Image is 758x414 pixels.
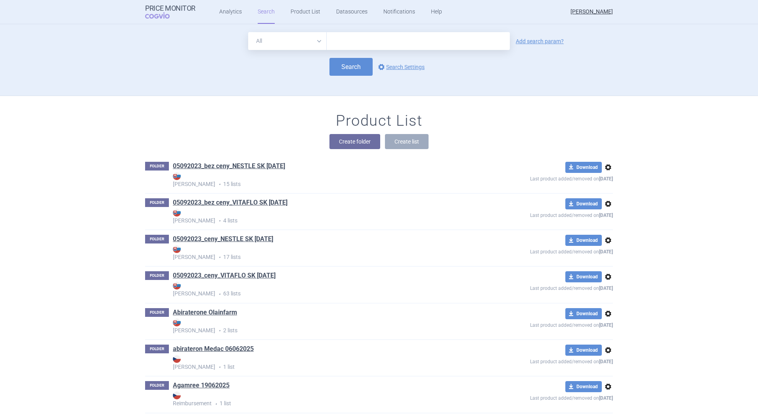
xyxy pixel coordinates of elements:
[215,180,223,188] i: •
[173,345,254,353] a: abirateron Medac 06062025
[173,282,181,289] img: SK
[385,134,429,149] button: Create list
[473,392,613,402] p: Last product added/removed on
[173,198,287,207] a: 05092023_bez ceny_VITAFLO SK [DATE]
[173,318,473,335] p: 2 lists
[145,198,169,207] p: FOLDER
[473,282,613,292] p: Last product added/removed on
[329,58,373,76] button: Search
[173,271,276,280] a: 05092023_ceny_VITAFLO SK [DATE]
[565,345,602,356] button: Download
[173,318,473,333] strong: [PERSON_NAME]
[565,271,602,282] button: Download
[173,235,273,245] h1: 05092023_ceny_NESTLE SK 19.09.2023
[473,173,613,183] p: Last product added/removed on
[173,391,473,408] p: 1 list
[145,12,181,19] span: COGVIO
[377,62,425,72] a: Search Settings
[173,245,473,260] strong: [PERSON_NAME]
[145,271,169,280] p: FOLDER
[599,249,613,255] strong: [DATE]
[145,162,169,171] p: FOLDER
[565,162,602,173] button: Download
[173,162,285,171] a: 05092023_bez ceny_NESTLE SK [DATE]
[473,319,613,329] p: Last product added/removed on
[173,172,473,188] p: 15 lists
[173,245,181,253] img: SK
[212,400,220,408] i: •
[215,327,223,335] i: •
[173,391,473,406] strong: Reimbursement
[173,245,473,261] p: 17 lists
[173,345,254,355] h1: abirateron Medac 06062025
[565,381,602,392] button: Download
[173,391,181,399] img: CZ
[173,209,473,225] p: 4 lists
[599,213,613,218] strong: [DATE]
[173,355,473,370] strong: [PERSON_NAME]
[173,209,473,224] strong: [PERSON_NAME]
[173,282,473,297] strong: [PERSON_NAME]
[565,198,602,209] button: Download
[173,209,181,217] img: SK
[599,395,613,401] strong: [DATE]
[215,253,223,261] i: •
[145,381,169,390] p: FOLDER
[473,209,613,219] p: Last product added/removed on
[173,235,273,243] a: 05092023_ceny_NESTLE SK [DATE]
[336,112,422,130] h1: Product List
[565,308,602,319] button: Download
[173,271,276,282] h1: 05092023_ceny_VITAFLO SK 19.9.2023
[173,381,230,391] h1: Agamree 19062025
[329,134,380,149] button: Create folder
[215,363,223,371] i: •
[173,318,181,326] img: SK
[173,282,473,298] p: 63 lists
[173,355,181,363] img: CZ
[473,246,613,256] p: Last product added/removed on
[599,322,613,328] strong: [DATE]
[145,4,195,12] strong: Price Monitor
[215,290,223,298] i: •
[173,172,181,180] img: SK
[173,381,230,390] a: Agamree 19062025
[565,235,602,246] button: Download
[215,217,223,225] i: •
[173,172,473,187] strong: [PERSON_NAME]
[145,235,169,243] p: FOLDER
[145,4,195,19] a: Price MonitorCOGVIO
[516,38,564,44] a: Add search param?
[145,308,169,317] p: FOLDER
[599,359,613,364] strong: [DATE]
[173,162,285,172] h1: 05092023_bez ceny_NESTLE SK 19.09.2023
[173,308,237,318] h1: Abiraterone Olainfarm
[173,308,237,317] a: Abiraterone Olainfarm
[145,345,169,353] p: FOLDER
[599,286,613,291] strong: [DATE]
[599,176,613,182] strong: [DATE]
[473,356,613,366] p: Last product added/removed on
[173,198,287,209] h1: 05092023_bez ceny_VITAFLO SK 19.9.2023
[173,355,473,371] p: 1 list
